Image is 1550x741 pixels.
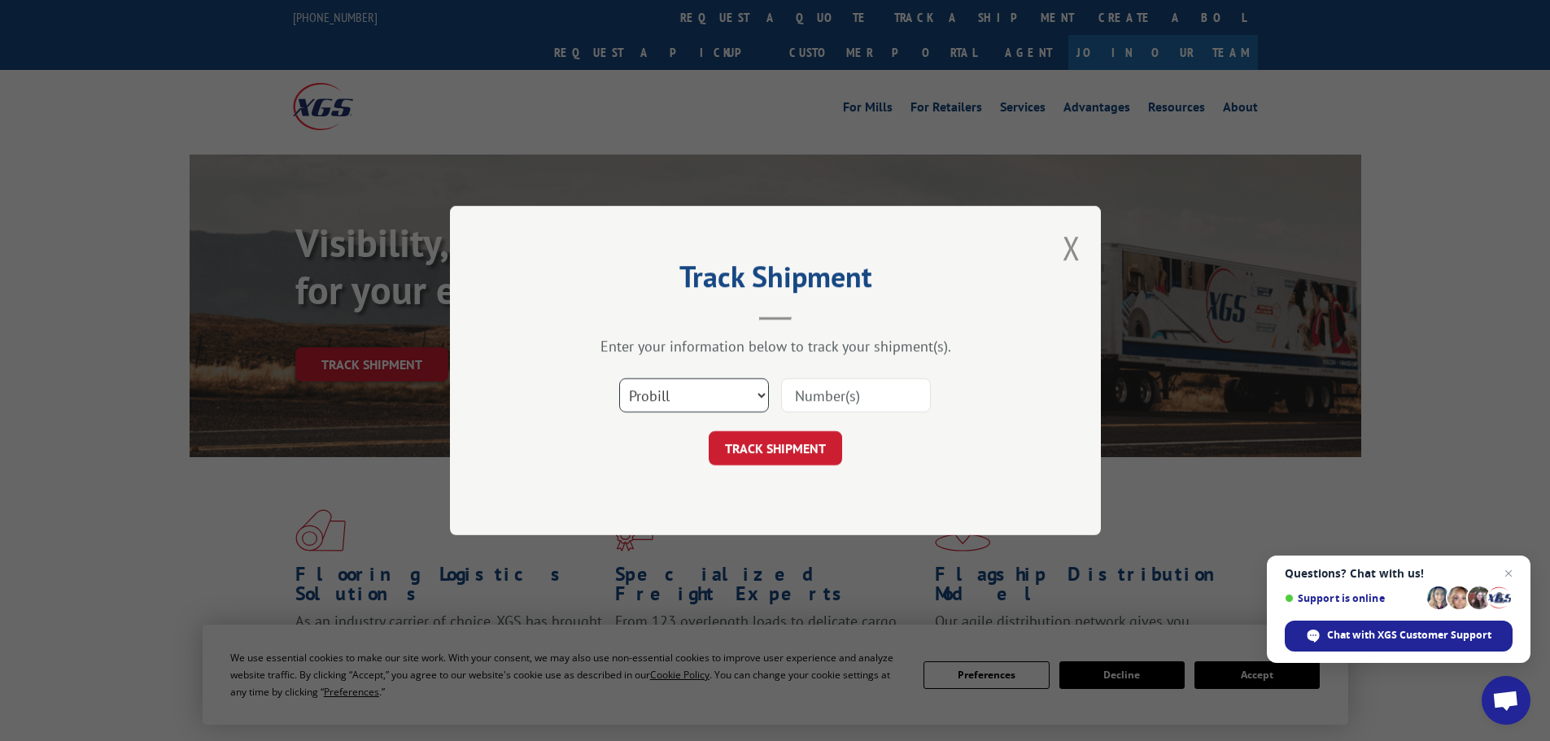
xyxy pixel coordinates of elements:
[1499,564,1518,583] span: Close chat
[1327,628,1491,643] span: Chat with XGS Customer Support
[709,431,842,465] button: TRACK SHIPMENT
[1285,621,1513,652] div: Chat with XGS Customer Support
[1285,592,1421,604] span: Support is online
[531,337,1020,355] div: Enter your information below to track your shipment(s).
[781,378,931,412] input: Number(s)
[531,265,1020,296] h2: Track Shipment
[1063,226,1081,269] button: Close modal
[1482,676,1530,725] div: Open chat
[1285,567,1513,580] span: Questions? Chat with us!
